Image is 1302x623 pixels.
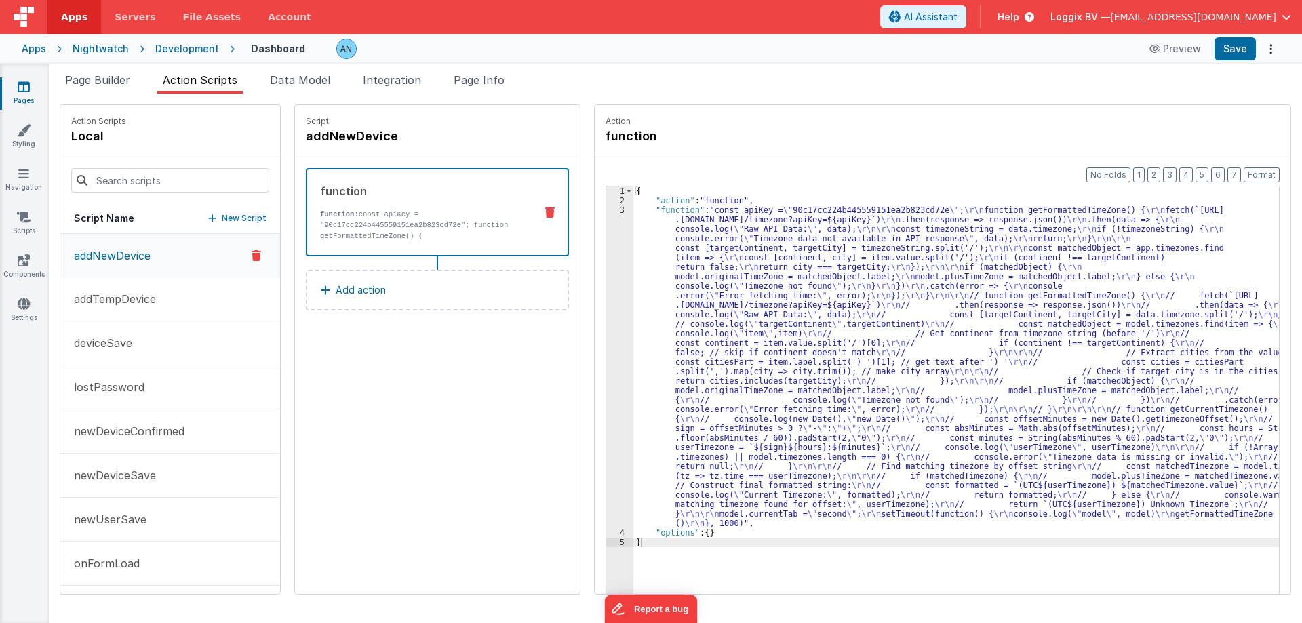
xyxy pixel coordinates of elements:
span: Page Builder [65,73,130,87]
div: Apps [22,42,46,56]
div: 3 [606,205,633,528]
div: 1 [606,186,633,196]
p: newDeviceConfirmed [66,423,184,439]
div: Nightwatch [73,42,129,56]
button: addNewDevice [60,234,280,277]
button: Save [1215,37,1256,60]
iframe: Marker.io feedback button [605,595,698,623]
h5: Script Name [74,212,134,225]
p: onFormLoad [66,555,140,571]
div: Development [155,42,219,56]
span: Data Model [270,73,330,87]
p: newDeviceSave [66,467,156,483]
button: Loggix BV — [EMAIL_ADDRESS][DOMAIN_NAME] [1050,10,1291,24]
span: Help [998,10,1019,24]
button: deviceSave [60,321,280,365]
span: Page Info [454,73,505,87]
img: f1d78738b441ccf0e1fcb79415a71bae [337,39,356,58]
p: addTempDevice [66,291,156,307]
span: Apps [61,10,87,24]
button: newUserSave [60,498,280,542]
h4: local [71,127,126,146]
span: [EMAIL_ADDRESS][DOMAIN_NAME] [1110,10,1276,24]
h4: Dashboard [251,43,305,54]
button: 4 [1179,167,1193,182]
span: Integration [363,73,421,87]
div: 2 [606,196,633,205]
h4: addNewDevice [306,127,509,146]
div: function [320,183,524,199]
div: 5 [606,538,633,547]
h4: function [606,127,809,146]
p: Action [606,116,1280,127]
span: AI Assistant [904,10,958,24]
button: AI Assistant [880,5,966,28]
div: 4 [606,528,633,538]
button: newDeviceSave [60,454,280,498]
button: Options [1261,39,1280,58]
p: Add action [336,282,386,298]
button: 5 [1196,167,1208,182]
input: Search scripts [71,168,269,193]
span: Loggix BV — [1050,10,1110,24]
span: File Assets [183,10,241,24]
strong: function: [320,210,359,218]
p: Script [306,116,569,127]
button: Format [1244,167,1280,182]
button: lostPassword [60,365,280,409]
p: Action Scripts [71,116,126,127]
p: deviceSave [66,335,132,351]
p: const apiKey = "90c17cc224b445559151ea2b823cd72e"; function getFormattedTimeZone() { fetch( ) .th... [320,209,524,285]
button: Add action [306,270,569,310]
button: newDeviceConfirmed [60,409,280,454]
span: Servers [115,10,155,24]
p: addNewDevice [66,247,151,264]
button: New Script [208,212,267,225]
span: Action Scripts [163,73,237,87]
button: 1 [1133,167,1145,182]
button: 2 [1147,167,1160,182]
p: New Script [222,212,267,225]
button: Preview [1141,38,1209,60]
button: 6 [1211,167,1225,182]
button: 7 [1227,167,1241,182]
p: newUserSave [66,511,146,527]
button: addTempDevice [60,277,280,321]
button: No Folds [1086,167,1130,182]
button: 3 [1163,167,1177,182]
button: onFormLoad [60,542,280,586]
p: lostPassword [66,379,144,395]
